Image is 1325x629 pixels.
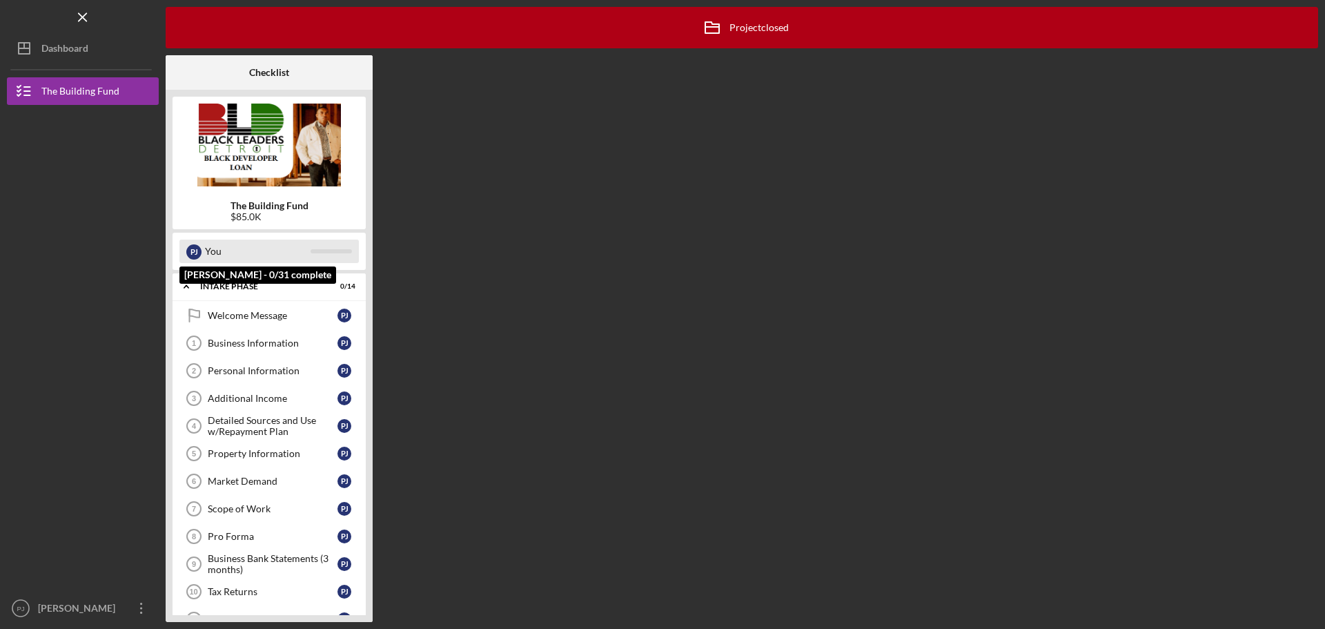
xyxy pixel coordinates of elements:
div: P J [337,309,351,322]
div: P J [337,391,351,405]
div: P J [337,447,351,461]
div: You [205,240,311,263]
tspan: 7 [192,505,196,513]
div: P J [337,530,351,543]
button: PJ[PERSON_NAME] [7,594,159,622]
a: 9Business Bank Statements (3 months)PJ [179,550,359,578]
div: P J [337,474,351,488]
button: The Building Fund [7,77,159,105]
div: Welcome Message [208,310,337,321]
tspan: 2 [192,367,196,375]
a: Welcome MessagePJ [179,302,359,329]
tspan: 3 [192,394,196,403]
tspan: 10 [189,588,197,596]
div: P J [337,364,351,378]
a: 8Pro FormaPJ [179,523,359,550]
tspan: 1 [192,339,196,347]
div: Property Information [208,448,337,459]
div: Intake Phase [200,282,321,291]
b: Checklist [249,67,289,78]
button: Dashboard [7,35,159,62]
a: 7Scope of WorkPJ [179,495,359,523]
div: P J [337,502,351,516]
text: PJ [17,605,24,612]
div: Detailed Sources and Use w/Repayment Plan [208,415,337,437]
tspan: 4 [192,422,197,430]
div: Scope of Work [208,503,337,514]
div: The Building Fund [41,77,119,108]
a: 1Business InformationPJ [179,329,359,357]
a: 2Personal InformationPJ [179,357,359,385]
b: The Building Fund [230,200,308,211]
a: 10Tax ReturnsPJ [179,578,359,606]
div: P J [337,612,351,626]
tspan: 8 [192,532,196,541]
div: Personal Information [208,365,337,376]
div: P J [337,336,351,350]
div: Dashboard [41,35,88,66]
tspan: 6 [192,477,196,485]
div: P J [337,419,351,433]
div: [PERSON_NAME] [35,594,124,626]
div: Market Demand [208,476,337,487]
div: P J [337,585,351,599]
div: Business Information [208,338,337,349]
a: 6Market DemandPJ [179,467,359,495]
div: P J [186,244,202,260]
img: Product logo [173,104,366,186]
div: Tax Returns [208,586,337,597]
div: Project closed [695,10,789,45]
div: Pro Forma [208,531,337,542]
a: 4Detailed Sources and Use w/Repayment PlanPJ [179,412,359,440]
div: Development Experience [208,614,337,625]
div: P J [337,557,351,571]
div: Additional Income [208,393,337,404]
div: Business Bank Statements (3 months) [208,553,337,575]
a: 3Additional IncomePJ [179,385,359,412]
tspan: 9 [192,560,196,568]
tspan: 5 [192,449,196,458]
div: 0 / 14 [331,282,355,291]
div: $85.0K [230,211,308,222]
a: 5Property InformationPJ [179,440,359,467]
